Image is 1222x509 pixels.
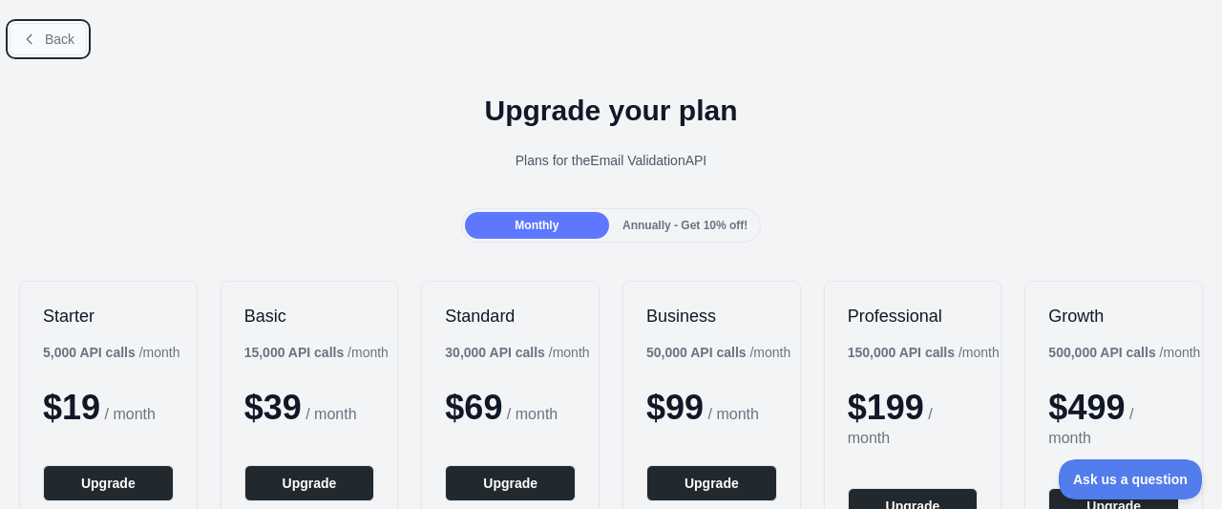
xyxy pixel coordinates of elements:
[1048,388,1125,427] span: $ 499
[1048,345,1155,360] b: 500,000 API calls
[848,343,1000,362] div: / month
[1048,343,1200,362] div: / month
[646,388,704,427] span: $ 99
[848,305,979,328] h2: Professional
[1059,459,1203,499] iframe: Toggle Customer Support
[848,345,955,360] b: 150,000 API calls
[445,343,589,362] div: / month
[848,388,924,427] span: $ 199
[445,305,576,328] h2: Standard
[646,343,790,362] div: / month
[646,305,777,328] h2: Business
[1048,305,1179,328] h2: Growth
[445,345,545,360] b: 30,000 API calls
[646,345,747,360] b: 50,000 API calls
[445,388,502,427] span: $ 69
